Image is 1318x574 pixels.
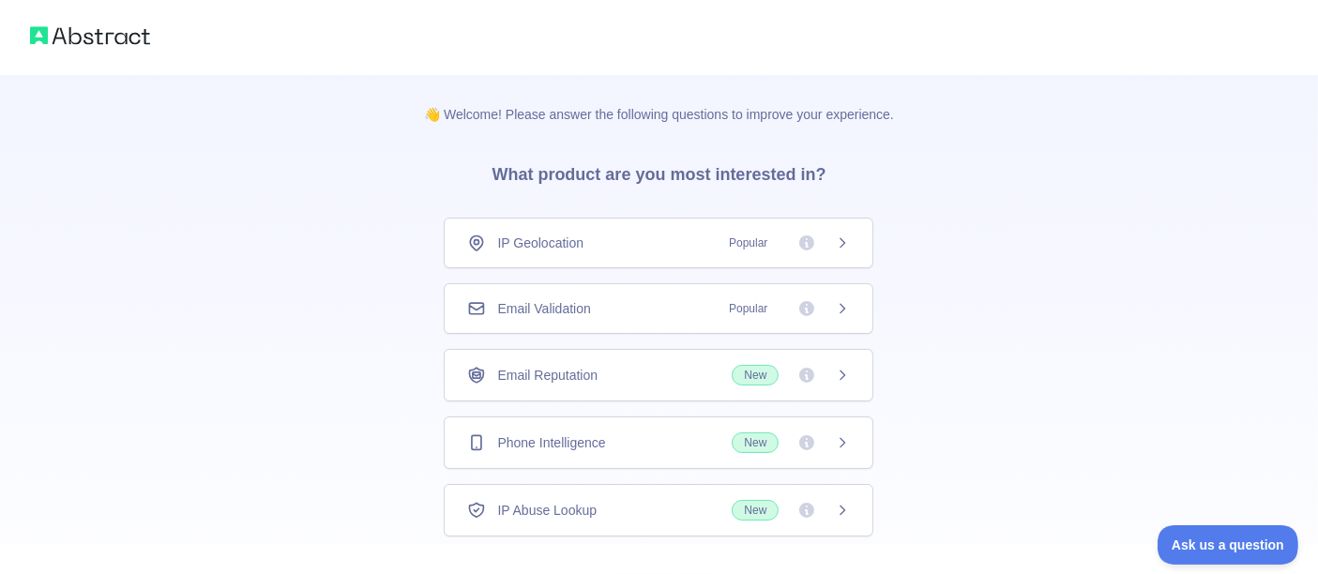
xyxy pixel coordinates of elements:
span: Phone Intelligence [497,433,605,452]
img: Abstract logo [30,23,150,49]
h3: What product are you most interested in? [462,124,856,218]
span: Email Reputation [497,366,598,385]
p: 👋 Welcome! Please answer the following questions to improve your experience. [394,75,924,124]
span: Popular [718,234,779,252]
span: Email Validation [497,299,590,318]
span: New [732,500,779,521]
span: New [732,432,779,453]
span: IP Abuse Lookup [497,501,597,520]
span: New [732,365,779,385]
span: Popular [718,299,779,318]
iframe: Toggle Customer Support [1158,525,1299,565]
span: IP Geolocation [497,234,583,252]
